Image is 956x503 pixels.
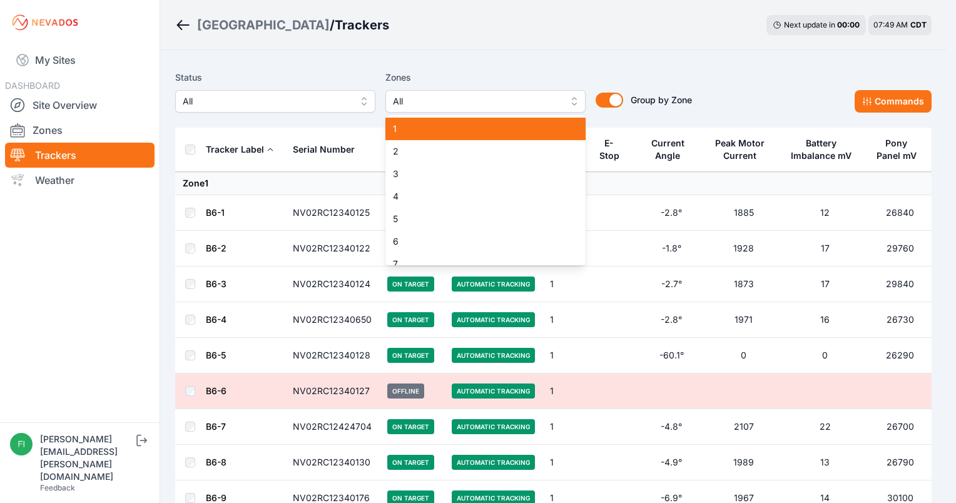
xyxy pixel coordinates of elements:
span: 4 [393,190,563,203]
span: 5 [393,213,563,225]
span: 1 [393,123,563,135]
div: All [385,115,586,265]
span: 6 [393,235,563,248]
span: All [393,94,561,109]
span: 3 [393,168,563,180]
button: All [385,90,586,113]
span: 2 [393,145,563,158]
span: 7 [393,258,563,270]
